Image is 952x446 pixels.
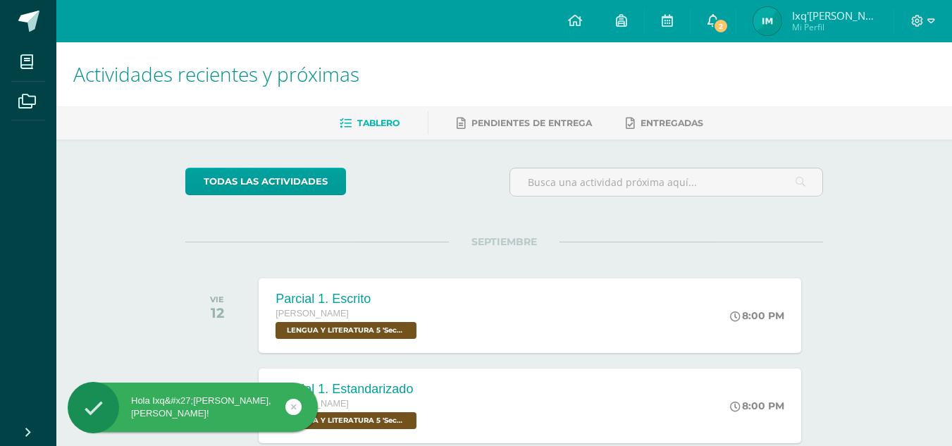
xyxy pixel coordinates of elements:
span: [PERSON_NAME] [276,309,349,318]
div: 8:00 PM [730,309,784,322]
a: todas las Actividades [185,168,346,195]
span: Entregadas [641,118,703,128]
div: VIE [210,295,224,304]
span: LENGUA Y LITERATURA 5 'Sección B' [276,412,416,429]
span: Mi Perfil [792,21,877,33]
span: Pendientes de entrega [471,118,592,128]
div: 8:00 PM [730,399,784,412]
a: Pendientes de entrega [457,112,592,135]
div: Parcial 1. Escrito [276,292,420,306]
div: 12 [210,304,224,321]
a: Entregadas [626,112,703,135]
a: Tablero [340,112,400,135]
div: Parcial 1. Estandarizado [276,382,420,397]
span: LENGUA Y LITERATURA 5 'Sección B' [276,322,416,339]
div: Hola Ixq&#x27;[PERSON_NAME], [PERSON_NAME]! [68,395,318,420]
span: Tablero [357,118,400,128]
img: 5c8ce5b54dcc9fc2d4e00b939a74cf5d.png [753,7,781,35]
span: Ixq'[PERSON_NAME] [792,8,877,23]
span: SEPTIEMBRE [449,235,560,248]
span: 2 [713,18,729,34]
input: Busca una actividad próxima aquí... [510,168,822,196]
span: Actividades recientes y próximas [73,61,359,87]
